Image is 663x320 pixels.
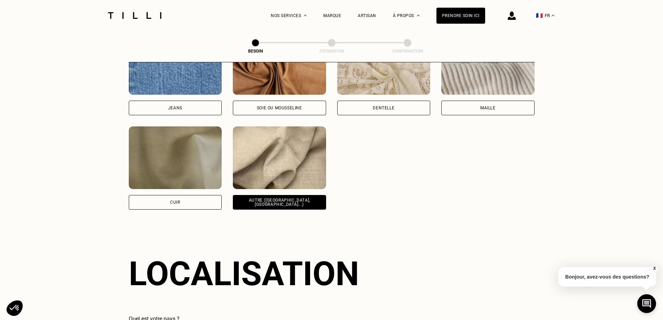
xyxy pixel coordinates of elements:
[304,15,307,16] img: Menu déroulant
[233,126,326,189] img: Tilli retouche vos vêtements en Autre (coton, jersey...)
[536,12,543,19] span: 🇫🇷
[105,12,164,19] img: Logo du service de couturière Tilli
[552,15,554,16] img: menu déroulant
[373,106,394,110] div: Dentelle
[323,13,341,18] a: Marque
[239,198,320,206] div: Autre ([GEOGRAPHIC_DATA], [GEOGRAPHIC_DATA]...)
[233,32,326,95] img: Tilli retouche vos vêtements en Soie ou mousseline
[129,126,222,189] img: Tilli retouche vos vêtements en Cuir
[221,49,290,54] div: Besoin
[558,267,656,287] p: Bonjour, avez-vous des questions?
[508,11,516,20] img: icône connexion
[358,13,376,18] a: Artisan
[480,106,496,110] div: Maille
[417,15,420,16] img: Menu déroulant à propos
[297,49,366,54] div: Estimation
[441,32,535,95] img: Tilli retouche vos vêtements en Maille
[373,49,442,54] div: Confirmation
[170,200,180,204] div: Cuir
[257,106,302,110] div: Soie ou mousseline
[129,32,222,95] img: Tilli retouche vos vêtements en Jeans
[651,265,658,272] button: X
[129,254,359,293] div: Localisation
[436,8,485,24] a: Prendre soin ici
[168,106,182,110] div: Jeans
[337,32,431,95] img: Tilli retouche vos vêtements en Dentelle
